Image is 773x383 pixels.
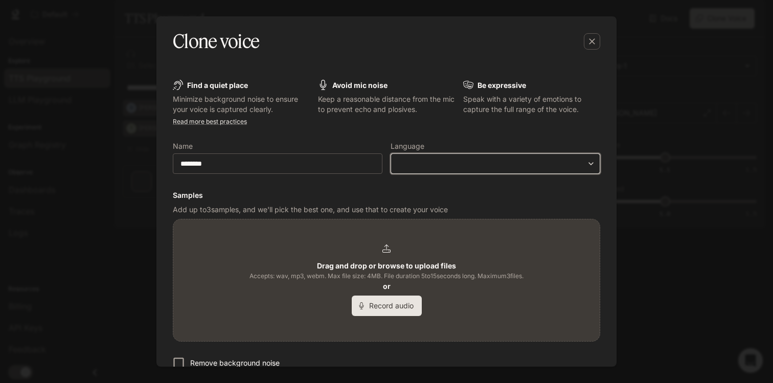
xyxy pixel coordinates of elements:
[383,282,391,290] b: or
[317,261,456,270] b: Drag and drop or browse to upload files
[332,81,388,89] b: Avoid mic noise
[463,94,600,115] p: Speak with a variety of emotions to capture the full range of the voice.
[352,296,422,316] button: Record audio
[187,81,248,89] b: Find a quiet place
[173,94,310,115] p: Minimize background noise to ensure your voice is captured clearly.
[173,190,600,200] h6: Samples
[173,143,193,150] p: Name
[173,29,259,54] h5: Clone voice
[478,81,526,89] b: Be expressive
[391,143,424,150] p: Language
[249,271,524,281] span: Accepts: wav, mp3, webm. Max file size: 4MB. File duration 5 to 15 seconds long. Maximum 3 files.
[173,118,247,125] a: Read more best practices
[173,205,600,215] p: Add up to 3 samples, and we'll pick the best one, and use that to create your voice
[318,94,455,115] p: Keep a reasonable distance from the mic to prevent echo and plosives.
[391,159,600,169] div: ​
[190,358,280,368] p: Remove background noise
